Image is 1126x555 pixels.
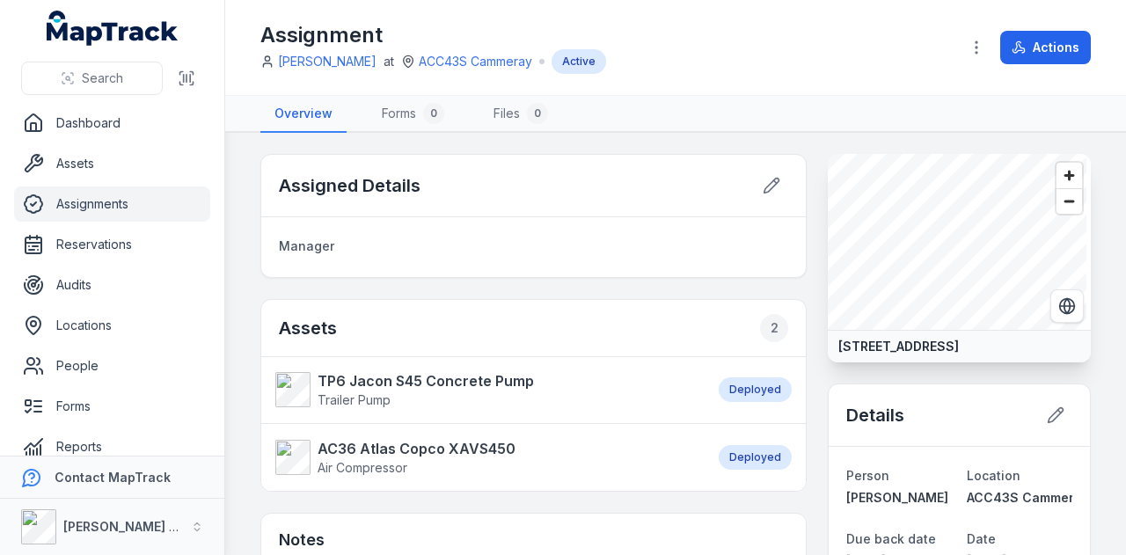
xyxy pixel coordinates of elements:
[279,528,325,552] h3: Notes
[479,96,562,133] a: Files0
[14,429,210,464] a: Reports
[318,438,515,459] strong: AC36 Atlas Copco XAVS450
[1050,289,1084,323] button: Switch to Satellite View
[967,490,1089,505] span: ACC43S Cammeray
[275,438,701,477] a: AC36 Atlas Copco XAVS450Air Compressor
[527,103,548,124] div: 0
[14,146,210,181] a: Assets
[760,314,788,342] div: 2
[719,377,792,402] div: Deployed
[967,489,1072,507] a: ACC43S Cammeray
[1057,188,1082,214] button: Zoom out
[368,96,458,133] a: Forms0
[1000,31,1091,64] button: Actions
[55,470,171,485] strong: Contact MapTrack
[846,468,889,483] span: Person
[278,53,377,70] a: [PERSON_NAME]
[846,489,952,507] a: [PERSON_NAME]
[14,186,210,222] a: Assignments
[419,53,532,70] a: ACC43S Cammeray
[260,21,606,49] h1: Assignment
[967,531,996,546] span: Date
[719,445,792,470] div: Deployed
[21,62,163,95] button: Search
[260,96,347,133] a: Overview
[1057,163,1082,188] button: Zoom in
[14,308,210,343] a: Locations
[838,338,959,355] strong: [STREET_ADDRESS]
[846,403,904,427] h2: Details
[552,49,606,74] div: Active
[384,53,394,70] span: at
[279,314,788,342] h2: Assets
[14,106,210,141] a: Dashboard
[279,238,334,253] span: Manager
[846,531,936,546] span: Due back date
[279,173,420,198] h2: Assigned Details
[423,103,444,124] div: 0
[82,69,123,87] span: Search
[14,389,210,424] a: Forms
[63,519,208,534] strong: [PERSON_NAME] Group
[318,460,407,475] span: Air Compressor
[318,392,391,407] span: Trailer Pump
[318,370,534,391] strong: TP6 Jacon S45 Concrete Pump
[14,267,210,303] a: Audits
[14,348,210,383] a: People
[47,11,179,46] a: MapTrack
[967,468,1020,483] span: Location
[275,370,701,409] a: TP6 Jacon S45 Concrete PumpTrailer Pump
[14,227,210,262] a: Reservations
[828,154,1086,330] canvas: Map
